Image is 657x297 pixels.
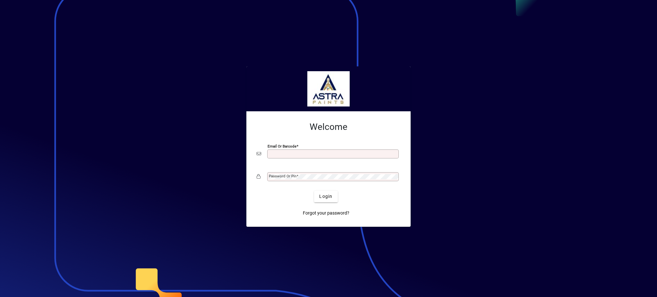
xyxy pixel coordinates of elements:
[268,144,296,148] mat-label: Email or Barcode
[319,193,332,200] span: Login
[303,210,349,216] span: Forgot your password?
[300,208,352,219] a: Forgot your password?
[314,191,337,202] button: Login
[269,174,296,178] mat-label: Password or Pin
[257,122,400,132] h2: Welcome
